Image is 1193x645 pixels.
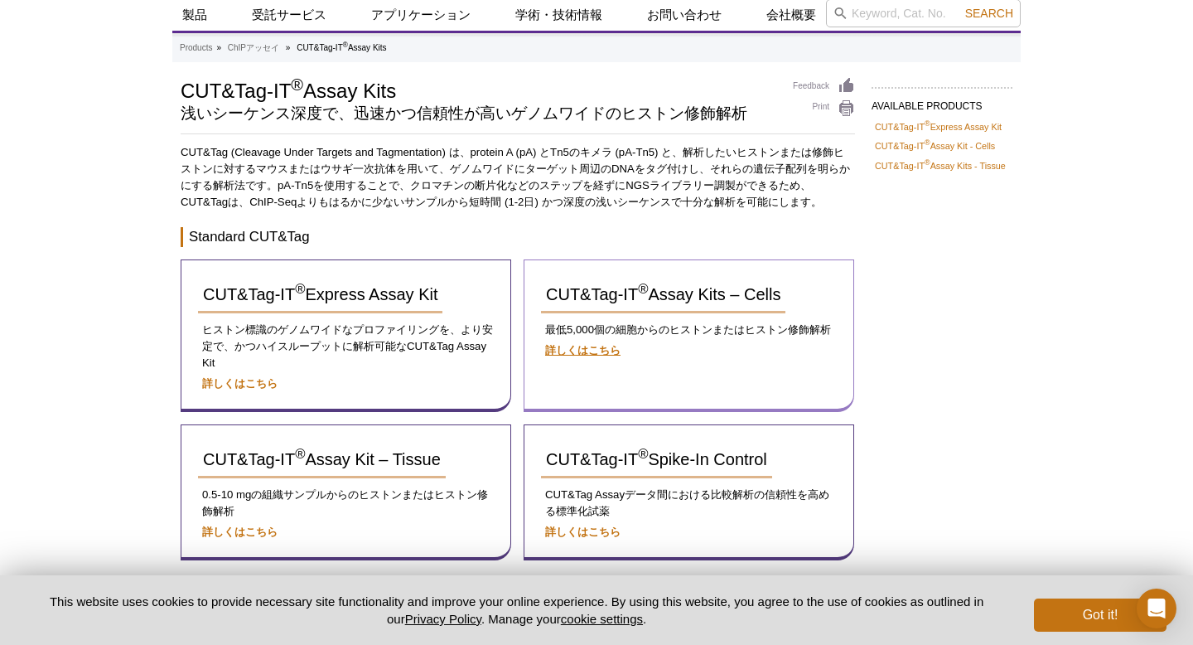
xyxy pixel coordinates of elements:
[1137,589,1176,628] div: Open Intercom Messenger
[638,447,648,463] sup: ®
[198,322,494,371] p: ヒストン標識のゲノムワイドなプロファイリングを、より安定で、かつハイスループットに解析可能なCUT&Tag Assay Kit
[295,447,305,463] sup: ®
[203,285,437,303] span: CUT&Tag-IT Express Assay Kit
[793,99,855,118] a: Print
[965,7,1013,20] span: Search
[198,442,446,478] a: CUT&Tag-IT®Assay Kit – Tissue
[925,158,930,167] sup: ®
[181,144,855,211] p: CUT&Tag (Cleavage Under Targets and Tagmentation) は、protein A (pA) とTn5のキメラ (pA-Tn5) と、解析したいヒストンま...
[180,41,212,56] a: Products
[295,282,305,298] sup: ®
[228,41,279,56] a: ChIPアッセイ
[545,526,621,538] a: 詳しくはこちら
[925,139,930,148] sup: ®
[561,612,643,626] button: cookie settings
[638,282,648,298] sup: ®
[181,106,776,121] h2: 浅いシーケンス深度で、迅速かつ信頼性が高いゲノムワイドのヒストン修飾解析
[181,77,776,102] h1: CUT&Tag-IT Assay Kits
[216,43,221,52] li: »
[203,450,441,468] span: CUT&Tag-IT Assay Kit – Tissue
[546,450,767,468] span: CUT&Tag-IT Spike-In Control
[1034,599,1166,632] button: Got it!
[405,612,481,626] a: Privacy Policy
[202,377,278,390] a: 詳しくはこちら
[541,442,772,478] a: CUT&Tag-IT®Spike-In Control
[546,285,780,303] span: CUT&Tag-IT Assay Kits – Cells
[297,43,386,52] li: CUT&Tag-IT Assay Kits
[291,75,303,94] sup: ®
[545,344,621,356] a: 詳しくはこちら
[872,87,1012,117] h2: AVAILABLE PRODUCTS
[541,277,785,313] a: CUT&Tag-IT®Assay Kits – Cells
[27,593,1007,628] p: This website uses cookies to provide necessary site functionality and improve your online experie...
[875,138,995,153] a: CUT&Tag-IT®Assay Kit - Cells
[343,41,348,49] sup: ®
[198,277,442,313] a: CUT&Tag-IT®Express Assay Kit
[960,6,1018,21] button: Search
[202,526,278,538] a: 詳しくはこちら
[793,77,855,95] a: Feedback
[541,487,837,520] p: CUT&Tag Assayデータ間における比較解析の信頼性を高める標準化試薬
[875,158,1006,173] a: CUT&Tag-IT®Assay Kits - Tissue
[541,322,837,338] p: 最低5,000個の細胞からのヒストンまたはヒストン修飾解析
[198,487,494,520] p: 0.5-10 mgの組織サンプルからのヒストンまたはヒストン修飾解析
[875,119,1002,134] a: CUT&Tag-IT®Express Assay Kit
[181,227,855,247] h3: Standard CUT&Tag
[925,119,930,128] sup: ®
[286,43,291,52] li: »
